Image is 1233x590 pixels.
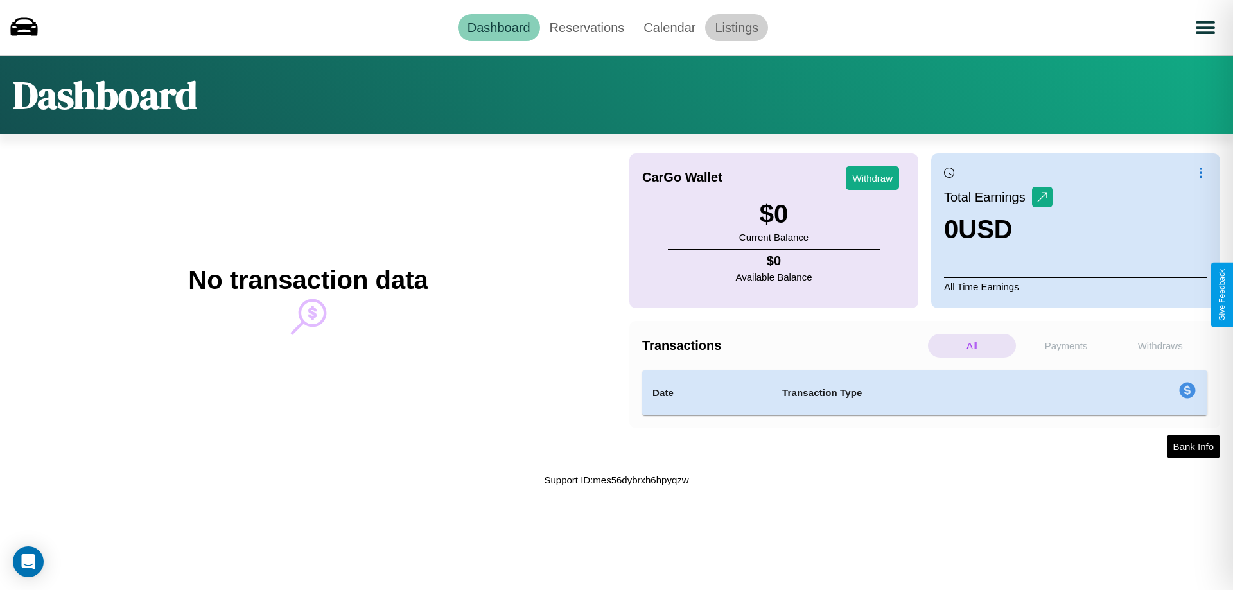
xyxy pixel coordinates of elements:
[1187,10,1223,46] button: Open menu
[634,14,705,41] a: Calendar
[846,166,899,190] button: Withdraw
[782,385,1074,401] h4: Transaction Type
[1022,334,1110,358] p: Payments
[944,277,1207,295] p: All Time Earnings
[944,186,1032,209] p: Total Earnings
[458,14,540,41] a: Dashboard
[928,334,1016,358] p: All
[13,69,197,121] h1: Dashboard
[1167,435,1220,458] button: Bank Info
[540,14,634,41] a: Reservations
[736,254,812,268] h4: $ 0
[739,200,809,229] h3: $ 0
[188,266,428,295] h2: No transaction data
[642,170,722,185] h4: CarGo Wallet
[642,338,925,353] h4: Transactions
[13,546,44,577] div: Open Intercom Messenger
[1218,269,1227,321] div: Give Feedback
[944,215,1053,244] h3: 0 USD
[652,385,762,401] h4: Date
[736,268,812,286] p: Available Balance
[1116,334,1204,358] p: Withdraws
[705,14,768,41] a: Listings
[739,229,809,246] p: Current Balance
[642,370,1207,415] table: simple table
[544,471,688,489] p: Support ID: mes56dybrxh6hpyqzw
